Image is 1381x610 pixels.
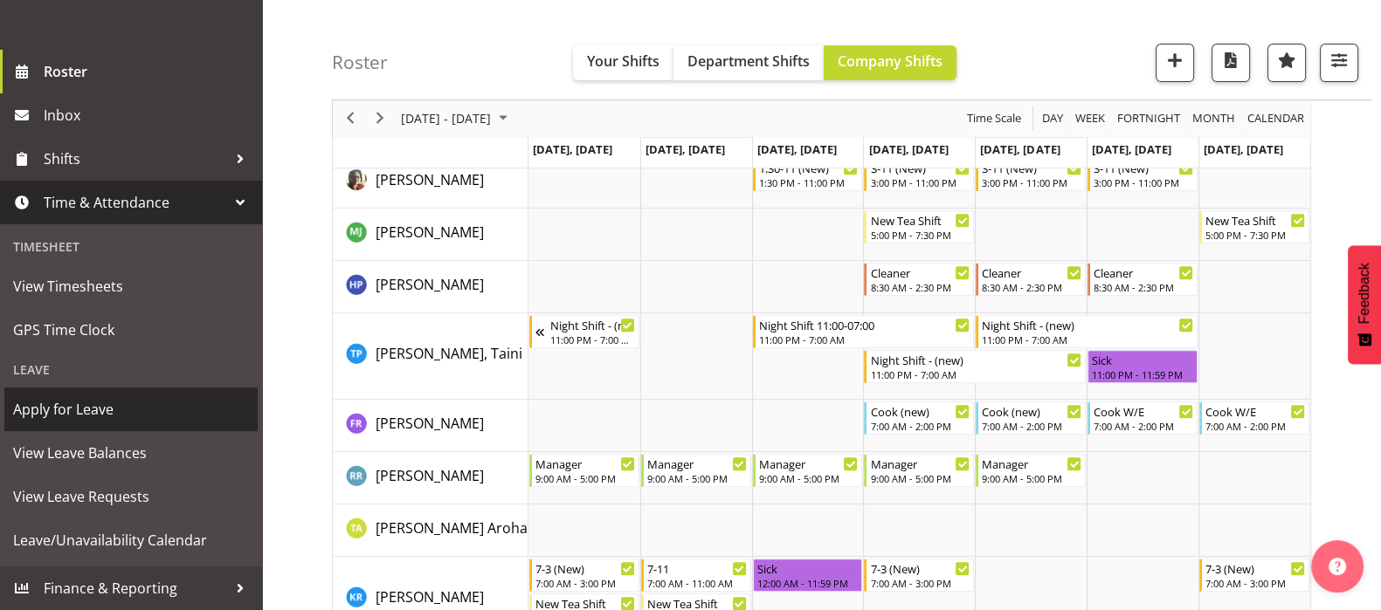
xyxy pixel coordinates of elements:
[838,51,943,71] span: Company Shifts
[1245,108,1308,130] button: Month
[4,352,258,387] div: Leave
[641,559,751,592] div: Richardson, Kirsty"s event - 7-11 Begin From Tuesday, August 5, 2025 at 7:00:00 AM GMT+12:00 Ends...
[333,400,528,452] td: Rainbird, Felisa resource
[1205,211,1305,229] div: New Tea Shift
[332,52,388,72] h4: Roster
[759,175,859,189] div: 1:30 PM - 11:00 PM
[870,175,970,189] div: 3:00 PM - 11:00 PM
[4,387,258,431] a: Apply for Leave
[647,455,747,472] div: Manager
[1320,44,1358,82] button: Filter Shifts
[13,483,249,510] span: View Leave Requests
[870,419,970,433] div: 7:00 AM - 2:00 PM
[4,518,258,562] a: Leave/Unavailability Calendar
[753,559,863,592] div: Richardson, Kirsty"s event - Sick Begin From Wednesday, August 6, 2025 at 12:00:00 AM GMT+12:00 E...
[976,263,1086,296] div: Penman, Holly"s event - Cleaner Begin From Friday, August 8, 2025 at 8:30:00 AM GMT+12:00 Ends At...
[550,332,635,346] div: 11:00 PM - 7:00 AM
[333,209,528,261] td: McGrath, Jade resource
[333,156,528,209] td: Luman, Lani resource
[870,264,970,281] div: Cleaner
[1191,108,1237,130] span: Month
[13,440,249,466] span: View Leave Balances
[864,263,974,296] div: Penman, Holly"s event - Cleaner Begin From Thursday, August 7, 2025 at 8:30:00 AM GMT+12:00 Ends ...
[980,141,1060,157] span: [DATE], [DATE]
[1092,141,1171,157] span: [DATE], [DATE]
[976,454,1086,487] div: Rhind, Reece"s event - Manager Begin From Friday, August 8, 2025 at 9:00:00 AM GMT+12:00 Ends At ...
[4,475,258,518] a: View Leave Requests
[1190,108,1239,130] button: Timeline Month
[376,518,528,538] span: [PERSON_NAME] Aroha
[870,280,970,294] div: 8:30 AM - 2:30 PM
[1092,367,1193,381] div: 11:00 PM - 11:59 PM
[982,264,1081,281] div: Cleaner
[870,228,970,242] div: 5:00 PM - 7:30 PM
[976,401,1086,435] div: Rainbird, Felisa"s event - Cook (new) Begin From Friday, August 8, 2025 at 7:00:00 AM GMT+12:00 E...
[673,45,824,80] button: Department Shifts
[1088,158,1198,191] div: Luman, Lani"s event - 3-11 (New) Begin From Saturday, August 9, 2025 at 3:00:00 PM GMT+12:00 Ends...
[376,343,522,364] a: [PERSON_NAME], Taini
[44,102,253,128] span: Inbox
[647,471,747,485] div: 9:00 AM - 5:00 PM
[1212,44,1250,82] button: Download a PDF of the roster according to the set date range.
[376,223,484,242] span: [PERSON_NAME]
[333,313,528,400] td: Pia, Taini resource
[1094,280,1193,294] div: 8:30 AM - 2:30 PM
[864,350,1086,383] div: Pia, Taini"s event - Night Shift - (new) Begin From Thursday, August 7, 2025 at 11:00:00 PM GMT+1...
[1267,44,1306,82] button: Highlight an important date within the roster.
[870,211,970,229] div: New Tea Shift
[641,454,751,487] div: Rhind, Reece"s event - Manager Begin From Tuesday, August 5, 2025 at 9:00:00 AM GMT+12:00 Ends At...
[376,170,484,189] span: [PERSON_NAME]
[757,141,837,157] span: [DATE], [DATE]
[1199,559,1309,592] div: Richardson, Kirsty"s event - 7-3 (New) Begin From Sunday, August 10, 2025 at 7:00:00 AM GMT+12:00...
[870,559,970,577] div: 7-3 (New)
[1205,559,1305,577] div: 7-3 (New)
[759,455,859,472] div: Manager
[864,158,974,191] div: Luman, Lani"s event - 3-11 (New) Begin From Thursday, August 7, 2025 at 3:00:00 PM GMT+12:00 Ends...
[376,169,484,190] a: [PERSON_NAME]
[376,465,484,486] a: [PERSON_NAME]
[870,471,970,485] div: 9:00 AM - 5:00 PM
[1329,558,1346,575] img: help-xxl-2.png
[982,175,1081,189] div: 3:00 PM - 11:00 PM
[535,559,635,577] div: 7-3 (New)
[1039,108,1067,130] button: Timeline Day
[4,264,258,308] a: View Timesheets
[535,471,635,485] div: 9:00 AM - 5:00 PM
[376,344,522,363] span: [PERSON_NAME], Taini
[376,466,484,485] span: [PERSON_NAME]
[535,455,635,472] div: Manager
[982,455,1081,472] div: Manager
[982,332,1193,346] div: 11:00 PM - 7:00 AM
[1205,576,1305,590] div: 7:00 AM - 3:00 PM
[982,471,1081,485] div: 9:00 AM - 5:00 PM
[376,275,484,294] span: [PERSON_NAME]
[395,100,518,137] div: August 04 - 10, 2025
[550,316,635,333] div: Night Shift - (new)
[759,471,859,485] div: 9:00 AM - 5:00 PM
[44,58,253,85] span: Roster
[4,431,258,475] a: View Leave Balances
[982,419,1081,433] div: 7:00 AM - 2:00 PM
[976,315,1198,348] div: Pia, Taini"s event - Night Shift - (new) Begin From Friday, August 8, 2025 at 11:00:00 PM GMT+12:...
[4,308,258,352] a: GPS Time Clock
[529,454,639,487] div: Rhind, Reece"s event - Manager Begin From Monday, August 4, 2025 at 9:00:00 AM GMT+12:00 Ends At ...
[870,402,970,420] div: Cook (new)
[864,401,974,435] div: Rainbird, Felisa"s event - Cook (new) Begin From Thursday, August 7, 2025 at 7:00:00 AM GMT+12:00...
[1348,245,1381,364] button: Feedback - Show survey
[1088,350,1198,383] div: Pia, Taini"s event - Sick Begin From Saturday, August 9, 2025 at 11:00:00 PM GMT+12:00 Ends At Sa...
[1094,175,1193,189] div: 3:00 PM - 11:00 PM
[1088,401,1198,435] div: Rainbird, Felisa"s event - Cook W/E Begin From Saturday, August 9, 2025 at 7:00:00 AM GMT+12:00 E...
[870,576,970,590] div: 7:00 AM - 3:00 PM
[870,367,1081,381] div: 11:00 PM - 7:00 AM
[333,452,528,504] td: Rhind, Reece resource
[1094,402,1193,420] div: Cook W/E
[13,396,249,422] span: Apply for Leave
[753,315,975,348] div: Pia, Taini"s event - Night Shift 11:00-07:00 Begin From Wednesday, August 6, 2025 at 11:00:00 PM ...
[753,158,863,191] div: Luman, Lani"s event - 1:30-11 (New) Begin From Wednesday, August 6, 2025 at 1:30:00 PM GMT+12:00 ...
[965,108,1023,130] span: Time Scale
[335,100,365,137] div: previous period
[870,455,970,472] div: Manager
[1074,108,1107,130] span: Week
[365,100,395,137] div: next period
[753,454,863,487] div: Rhind, Reece"s event - Manager Begin From Wednesday, August 6, 2025 at 9:00:00 AM GMT+12:00 Ends ...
